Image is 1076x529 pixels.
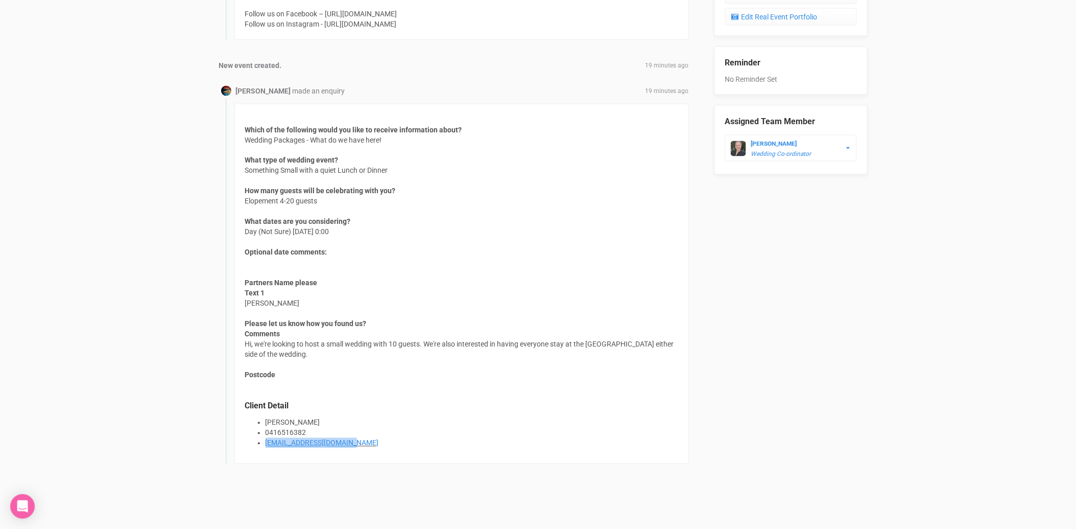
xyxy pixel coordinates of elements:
[725,47,857,84] div: No Reminder Set
[10,494,35,519] div: Open Intercom Messenger
[245,401,678,412] legend: Client Detail
[245,248,327,257] strong: Optional date comments:
[245,371,276,379] strong: Postcode
[725,135,857,162] button: [PERSON_NAME] Wedding Co-ordinator
[221,86,231,96] img: Profile Image
[245,320,367,328] strong: Please let us know how you found us?
[245,288,300,309] span: [PERSON_NAME]
[245,187,396,195] strong: How many guests will be celebrating with you?
[725,116,857,128] legend: Assigned Team Member
[245,125,462,145] span: Wedding Packages - What do we have here!
[751,140,797,147] strong: [PERSON_NAME]
[245,289,265,297] strong: Text 1
[219,61,282,70] strong: New event created.
[245,156,339,165] strong: What type of wedding event?
[245,279,318,287] strong: Partners Name please
[234,104,689,464] div: Day (Not Sure) [DATE] 0:00 Hi, we're looking to host a small wedding with 10 guests. We're also i...
[266,418,678,428] li: [PERSON_NAME]
[266,439,379,447] a: [EMAIL_ADDRESS][DOMAIN_NAME]
[266,428,678,438] li: 0416516382
[245,186,396,206] span: Elopement 4-20 guests
[731,141,746,156] img: open-uri20250213-2-1m688p0
[293,87,345,95] span: made an enquiry
[245,155,388,176] span: Something Small with a quiet Lunch or Dinner
[645,61,689,70] span: 19 minutes ago
[645,87,689,96] span: 19 minutes ago
[236,87,291,95] strong: [PERSON_NAME]
[245,126,462,134] strong: Which of the following would you like to receive information about?
[725,57,857,69] legend: Reminder
[751,150,811,157] em: Wedding Co-ordinator
[725,8,857,26] a: Edit Real Event Portfolio
[245,218,351,226] strong: What dates are you considering?
[245,330,280,338] strong: Comments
